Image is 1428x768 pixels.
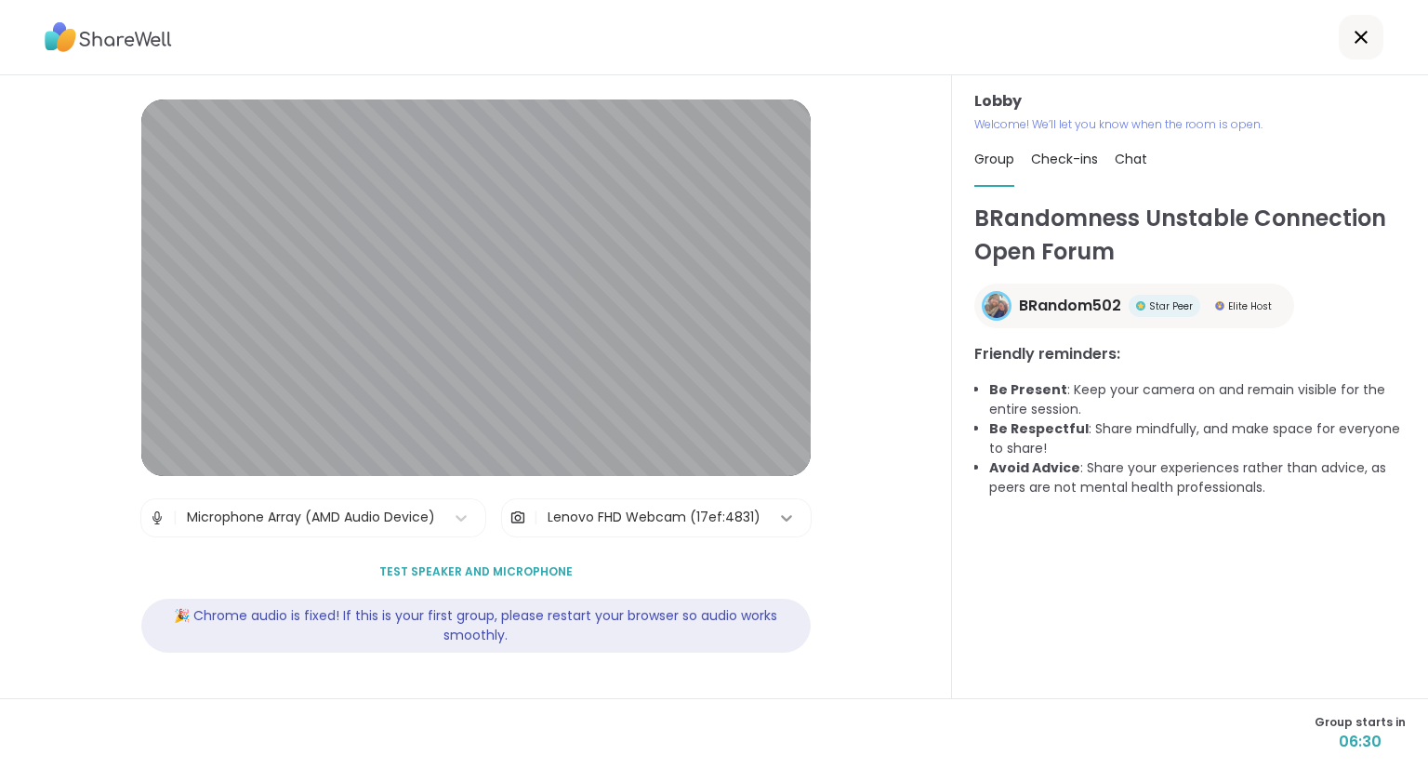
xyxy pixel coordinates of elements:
[1315,714,1406,731] span: Group starts in
[548,508,760,527] div: Lenovo FHD Webcam (17ef:4831)
[509,499,526,536] img: Camera
[45,16,172,59] img: ShareWell Logo
[989,380,1406,419] li: : Keep your camera on and remain visible for the entire session.
[379,563,573,580] span: Test speaker and microphone
[989,380,1067,399] b: Be Present
[974,90,1406,113] h3: Lobby
[187,508,435,527] div: Microphone Array (AMD Audio Device)
[1031,150,1098,168] span: Check-ins
[974,150,1014,168] span: Group
[1019,295,1121,317] span: BRandom502
[985,294,1009,318] img: BRandom502
[989,419,1089,438] b: Be Respectful
[1228,299,1272,313] span: Elite Host
[974,202,1406,269] h1: BRandomness Unstable Connection Open Forum
[989,419,1406,458] li: : Share mindfully, and make space for everyone to share!
[1215,301,1224,311] img: Elite Host
[1315,731,1406,753] span: 06:30
[974,343,1406,365] h3: Friendly reminders:
[173,499,178,536] span: |
[974,284,1294,328] a: BRandom502BRandom502Star PeerStar PeerElite HostElite Host
[149,499,165,536] img: Microphone
[974,116,1406,133] p: Welcome! We’ll let you know when the room is open.
[1115,150,1147,168] span: Chat
[1149,299,1193,313] span: Star Peer
[989,458,1080,477] b: Avoid Advice
[989,458,1406,497] li: : Share your experiences rather than advice, as peers are not mental health professionals.
[534,499,538,536] span: |
[372,552,580,591] button: Test speaker and microphone
[1136,301,1145,311] img: Star Peer
[141,599,811,653] div: 🎉 Chrome audio is fixed! If this is your first group, please restart your browser so audio works ...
